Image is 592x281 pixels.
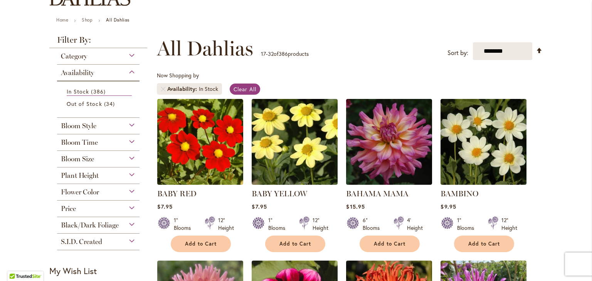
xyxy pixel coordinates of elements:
[157,72,199,79] span: Now Shopping by
[61,138,98,147] span: Bloom Time
[157,203,172,210] span: $7.95
[252,179,338,186] a: BABY YELLOW
[261,50,266,57] span: 17
[157,99,243,185] img: BABY RED
[106,17,129,23] strong: All Dahlias
[268,50,274,57] span: 32
[61,221,119,229] span: Black/Dark Foliage
[501,216,517,232] div: 12" Height
[279,50,288,57] span: 386
[167,85,199,93] span: Availability
[61,238,102,246] span: S.I.D. Created
[61,204,76,213] span: Price
[174,216,195,232] div: 1" Blooms
[360,236,420,252] button: Add to Cart
[441,179,526,186] a: BAMBINO
[61,171,99,180] span: Plant Height
[67,100,132,108] a: Out of Stock 34
[252,189,307,198] a: BABY YELLOW
[49,265,97,276] strong: My Wish List
[252,203,267,210] span: $7.95
[104,100,117,108] span: 34
[61,69,94,77] span: Availability
[218,216,234,232] div: 12" Height
[441,99,526,185] img: BAMBINO
[346,99,432,185] img: Bahama Mama
[157,189,197,198] a: BABY RED
[67,100,102,107] span: Out of Stock
[61,122,96,130] span: Bloom Style
[447,46,468,60] label: Sort by:
[61,155,94,163] span: Bloom Size
[374,241,405,247] span: Add to Cart
[234,85,256,93] span: Clear All
[407,216,423,232] div: 4' Height
[161,87,165,91] a: Remove Availability In Stock
[157,37,253,60] span: All Dahlias
[468,241,500,247] span: Add to Cart
[185,241,217,247] span: Add to Cart
[441,189,478,198] a: BAMBINO
[49,36,147,48] strong: Filter By:
[265,236,325,252] button: Add to Cart
[82,17,92,23] a: Shop
[279,241,311,247] span: Add to Cart
[313,216,328,232] div: 12" Height
[199,85,218,93] div: In Stock
[157,179,243,186] a: BABY RED
[346,179,432,186] a: Bahama Mama
[230,84,260,95] a: Clear All
[454,236,514,252] button: Add to Cart
[363,216,384,232] div: 6" Blooms
[268,216,290,232] div: 1" Blooms
[346,189,409,198] a: BAHAMA MAMA
[457,216,479,232] div: 1" Blooms
[261,48,309,60] p: - of products
[171,236,231,252] button: Add to Cart
[56,17,68,23] a: Home
[61,188,99,196] span: Flower Color
[91,87,107,95] span: 386
[441,203,456,210] span: $9.95
[252,99,338,185] img: BABY YELLOW
[67,87,132,96] a: In Stock 386
[346,203,365,210] span: $15.95
[61,52,87,60] span: Category
[6,254,27,275] iframe: Launch Accessibility Center
[67,88,89,95] span: In Stock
